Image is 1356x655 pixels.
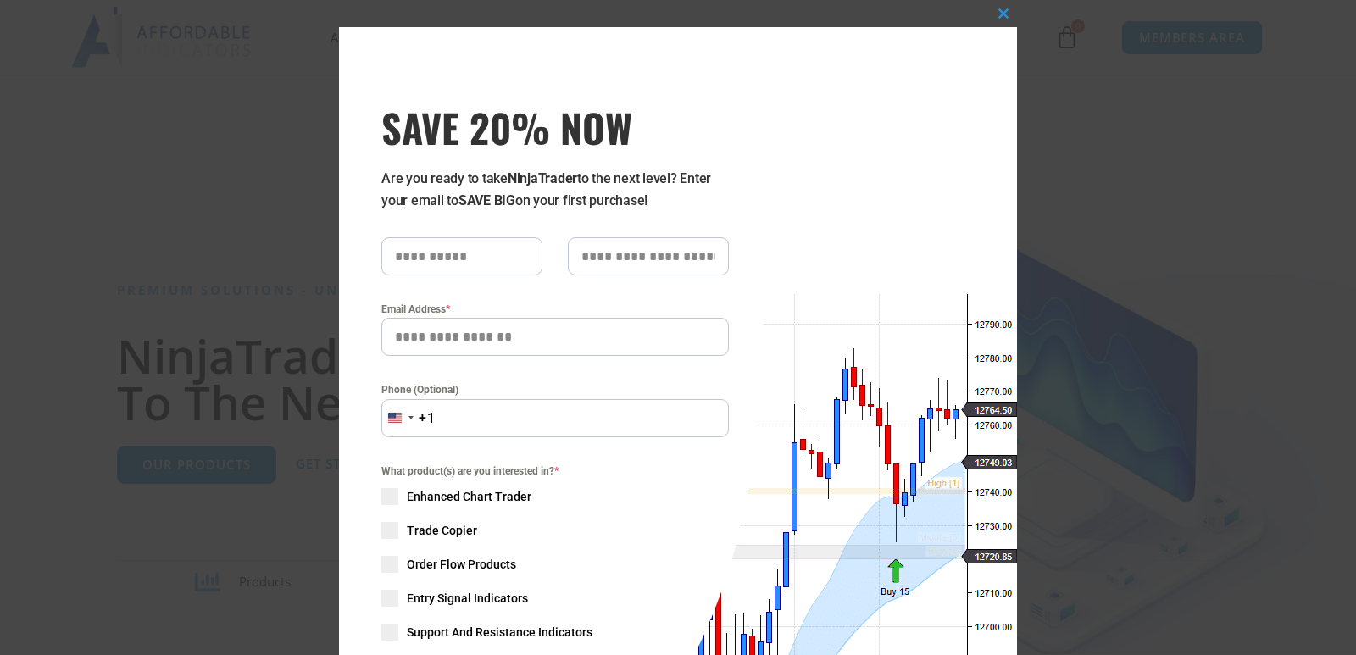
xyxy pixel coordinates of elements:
strong: SAVE BIG [458,192,515,208]
label: Phone (Optional) [381,381,729,398]
button: Selected country [381,399,436,437]
label: Entry Signal Indicators [381,590,729,607]
span: Support And Resistance Indicators [407,624,592,641]
span: SAVE 20% NOW [381,103,729,151]
label: Order Flow Products [381,556,729,573]
strong: NinjaTrader [508,170,577,186]
span: Order Flow Products [407,556,516,573]
label: Enhanced Chart Trader [381,488,729,505]
label: Trade Copier [381,522,729,539]
p: Are you ready to take to the next level? Enter your email to on your first purchase! [381,168,729,212]
label: Support And Resistance Indicators [381,624,729,641]
label: Email Address [381,301,729,318]
span: What product(s) are you interested in? [381,463,729,480]
div: +1 [419,408,436,430]
span: Trade Copier [407,522,477,539]
span: Entry Signal Indicators [407,590,528,607]
span: Enhanced Chart Trader [407,488,531,505]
